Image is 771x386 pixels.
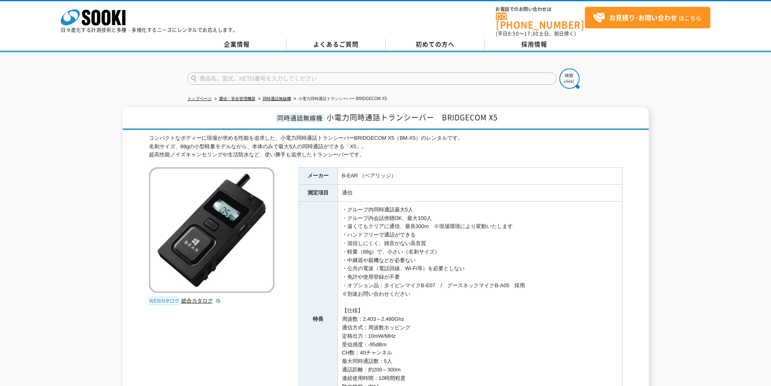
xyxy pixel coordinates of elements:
[181,298,221,304] a: 総合カタログ
[585,7,710,28] a: お見積り･お問い合わせはこちら
[292,95,387,103] li: 小電力同時通話トランシーバー BRIDGECOM X5
[485,38,584,51] a: 採用情報
[496,7,585,12] span: お電話でのお問い合わせは
[386,38,485,51] a: 初めての方へ
[508,30,519,37] span: 8:50
[275,113,325,122] span: 同時通話無線機
[416,40,455,49] span: 初めての方へ
[149,134,622,159] div: コンパクトなボディーに現場が求める性能を追求した、小電力同時通話トランシーバーBRIDGECOM X5（BM-X5）のレンタルです。 名刺サイズ、88gの小型軽量モデルながら、本体のみで最大5人...
[593,12,701,24] span: はこちら
[524,30,539,37] span: 17:30
[299,185,338,202] th: 測定項目
[149,297,179,305] img: webカタログ
[496,30,576,37] span: (平日 ～ 土日、祝日除く)
[187,73,557,85] input: 商品名、型式、NETIS番号を入力してください
[496,13,585,29] a: [PHONE_NUMBER]
[149,167,274,293] img: 小電力同時通話トランシーバー BRIDGECOM X5
[187,96,212,101] a: トップページ
[287,38,386,51] a: よくあるご質問
[187,38,287,51] a: 企業情報
[338,168,622,185] td: B-EAR （ベアリッジ）
[609,13,677,22] strong: お見積り･お問い合わせ
[299,168,338,185] th: メーカー
[263,96,291,101] a: 同時通話無線機
[559,68,580,89] img: btn_search.png
[219,96,255,101] a: 通信・安全管理機器
[61,28,238,32] p: 日々進化する計測技術と多種・多様化するニーズにレンタルでお応えします。
[338,185,622,202] td: 通信
[327,112,498,123] span: 小電力同時通話トランシーバー BRIDGECOM X5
